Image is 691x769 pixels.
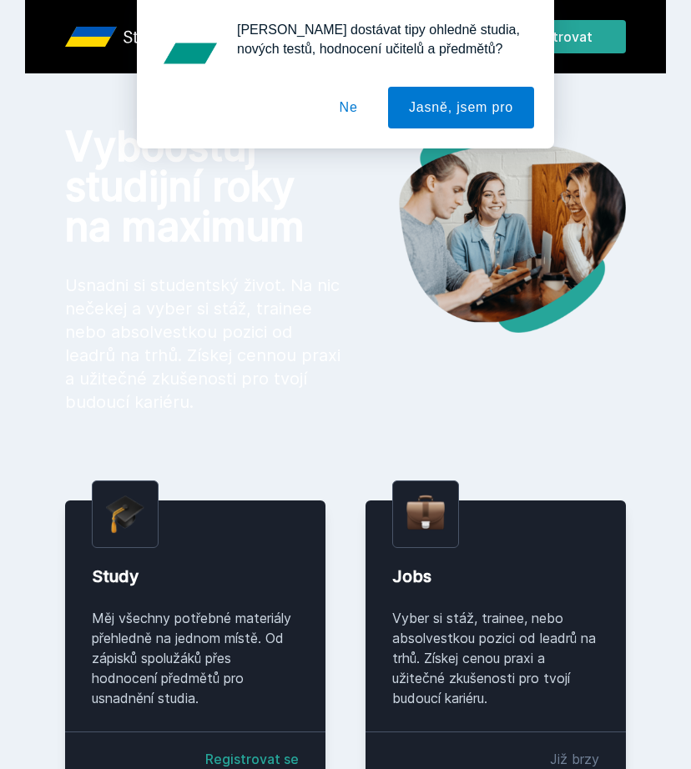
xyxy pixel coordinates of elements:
[550,749,599,769] div: Již brzy
[345,127,626,333] img: hero.png
[65,274,345,414] p: Usnadni si studentský život. Na nic nečekej a vyber si stáž, trainee nebo absolvestkou pozici od ...
[92,608,299,708] div: Měj všechny potřebné materiály přehledně na jednom místě. Od zápisků spolužáků přes hodnocení pře...
[319,87,379,128] button: Ne
[406,491,445,534] img: briefcase.png
[392,608,599,708] div: Vyber si stáž, trainee, nebo absolvestkou pozici od leadrů na trhů. Získej cenou praxi a užitečné...
[65,127,345,247] h1: Vyboostuj studijní roky na maximum
[106,495,144,534] img: graduation-cap.png
[205,749,299,769] a: Registrovat se
[388,87,534,128] button: Jasně, jsem pro
[392,565,599,588] div: Jobs
[157,20,224,87] img: notification icon
[92,565,299,588] div: Study
[224,20,534,58] div: [PERSON_NAME] dostávat tipy ohledně studia, nových testů, hodnocení učitelů a předmětů?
